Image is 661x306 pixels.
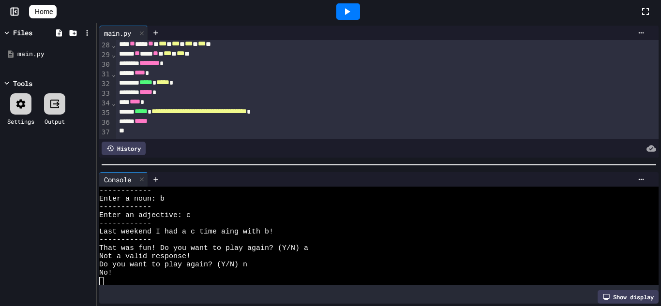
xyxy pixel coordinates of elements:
span: Enter a noun: b [99,195,165,203]
div: main.py [17,49,93,59]
div: Settings [7,117,34,126]
div: 32 [99,79,111,89]
span: ------------ [99,219,151,228]
span: ------------ [99,187,151,195]
a: Home [29,5,57,18]
span: ------------ [99,236,151,244]
span: Not a valid response! [99,252,191,261]
span: Fold line [111,99,116,107]
div: 36 [99,118,111,128]
div: 37 [99,128,111,137]
div: Output [45,117,65,126]
div: 29 [99,50,111,60]
div: 35 [99,108,111,118]
div: Tools [13,78,32,88]
div: History [102,142,146,155]
span: Enter an adjective: c [99,211,191,219]
span: Fold line [111,70,116,78]
span: Last weekend I had a c time aing with b! [99,228,273,236]
div: 34 [99,99,111,108]
div: Console [99,172,148,187]
div: 33 [99,89,111,99]
div: main.py [99,28,136,38]
span: Home [35,7,53,16]
div: 30 [99,60,111,70]
span: No! [99,269,112,277]
div: Files [13,28,32,38]
span: Do you want to play again? (Y/N) n [99,261,247,269]
div: Console [99,175,136,185]
span: Fold line [111,41,116,49]
div: 28 [99,41,111,50]
span: That was fun! Do you want to play again? (Y/N) a [99,244,308,252]
div: Show display [598,290,659,304]
span: ------------ [99,203,151,211]
div: main.py [99,26,148,40]
span: Fold line [111,51,116,58]
div: 31 [99,70,111,79]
